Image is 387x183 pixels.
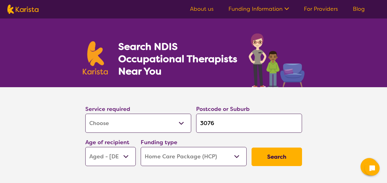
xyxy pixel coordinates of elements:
img: occupational-therapy [249,33,304,87]
a: About us [190,5,214,13]
a: Blog [353,5,365,13]
img: Karista logo [7,5,38,14]
a: Funding Information [228,5,289,13]
img: Karista logo [83,41,108,75]
label: Postcode or Suburb [196,105,250,113]
label: Age of recipient [85,139,129,146]
a: For Providers [304,5,338,13]
button: Search [252,148,302,166]
label: Funding type [141,139,177,146]
button: Channel Menu [361,158,378,175]
input: Type [196,114,302,133]
label: Service required [85,105,130,113]
h1: Search NDIS Occupational Therapists Near You [118,40,238,77]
